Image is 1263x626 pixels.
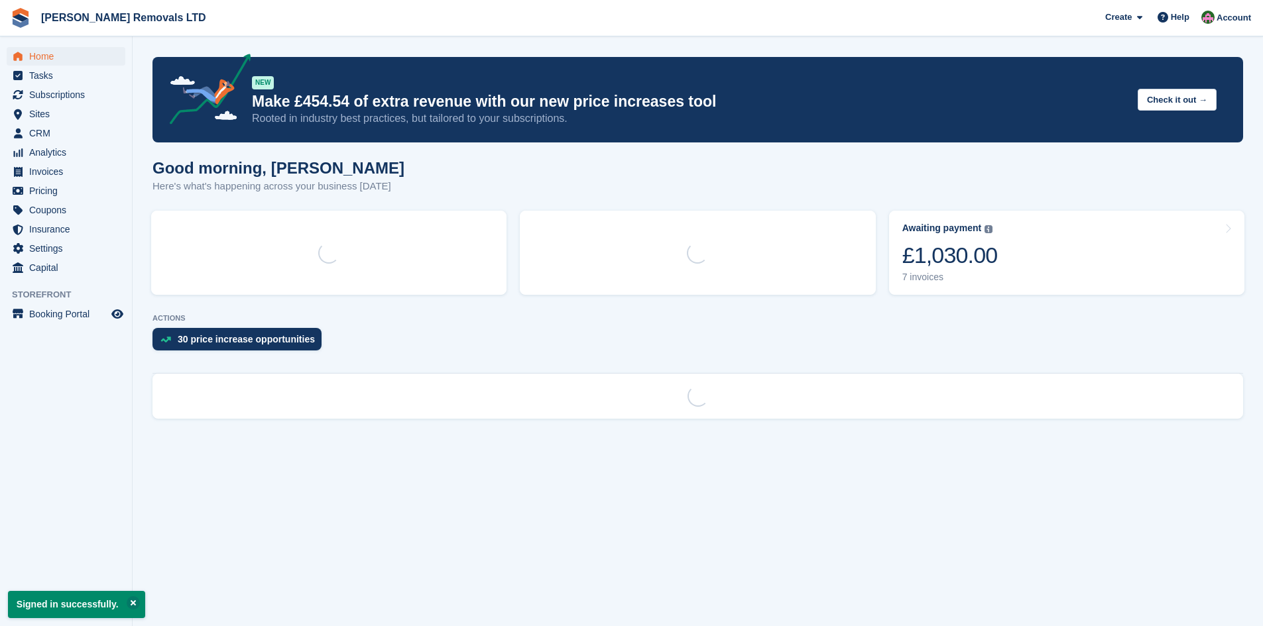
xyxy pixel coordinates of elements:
[889,211,1244,295] a: Awaiting payment £1,030.00 7 invoices
[1201,11,1215,24] img: Paul Withers
[29,66,109,85] span: Tasks
[252,111,1127,126] p: Rooted in industry best practices, but tailored to your subscriptions.
[902,223,982,234] div: Awaiting payment
[7,47,125,66] a: menu
[7,105,125,123] a: menu
[7,85,125,104] a: menu
[7,220,125,238] a: menu
[1138,89,1217,111] button: Check it out →
[8,591,145,618] p: Signed in successfully.
[11,8,30,28] img: stora-icon-8386f47178a22dfd0bd8f6a31ec36ba5ce8667c1dd55bd0f319d3a0aa187defe.svg
[902,272,998,283] div: 7 invoices
[29,239,109,258] span: Settings
[7,182,125,200] a: menu
[29,85,109,104] span: Subscriptions
[7,201,125,219] a: menu
[1217,11,1251,25] span: Account
[252,92,1127,111] p: Make £454.54 of extra revenue with our new price increases tool
[178,334,315,344] div: 30 price increase opportunities
[1105,11,1132,24] span: Create
[29,143,109,162] span: Analytics
[29,220,109,238] span: Insurance
[109,306,125,322] a: Preview store
[29,201,109,219] span: Coupons
[160,337,171,342] img: price_increase_opportunities-93ffe204e8149a01c8c9dc8f82e8f89637d9d84a8eef4429ea346261dce0b2c0.svg
[29,124,109,142] span: CRM
[152,179,404,194] p: Here's what's happening across your business [DATE]
[1171,11,1189,24] span: Help
[29,258,109,277] span: Capital
[7,143,125,162] a: menu
[12,288,132,301] span: Storefront
[7,162,125,181] a: menu
[29,305,109,323] span: Booking Portal
[29,162,109,181] span: Invoices
[152,314,1243,323] p: ACTIONS
[7,124,125,142] a: menu
[7,66,125,85] a: menu
[985,225,992,233] img: icon-info-grey-7440780725fd019a000dd9b08b2336e03edf1995a4989e88bcd33f0948082b44.svg
[152,159,404,177] h1: Good morning, [PERSON_NAME]
[29,47,109,66] span: Home
[152,328,328,357] a: 30 price increase opportunities
[7,239,125,258] a: menu
[7,258,125,277] a: menu
[29,105,109,123] span: Sites
[36,7,211,28] a: [PERSON_NAME] Removals LTD
[902,242,998,269] div: £1,030.00
[29,182,109,200] span: Pricing
[158,54,251,129] img: price-adjustments-announcement-icon-8257ccfd72463d97f412b2fc003d46551f7dbcb40ab6d574587a9cd5c0d94...
[7,305,125,323] a: menu
[252,76,274,89] div: NEW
